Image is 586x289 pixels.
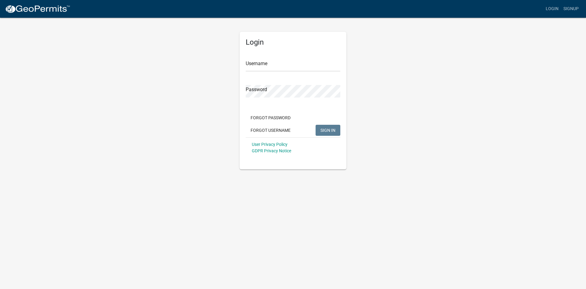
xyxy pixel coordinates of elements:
a: Login [543,3,561,15]
a: User Privacy Policy [252,142,288,147]
button: Forgot Username [246,125,295,136]
h5: Login [246,38,340,47]
button: SIGN IN [316,125,340,136]
span: SIGN IN [320,128,335,132]
a: Signup [561,3,581,15]
button: Forgot Password [246,112,295,123]
a: GDPR Privacy Notice [252,148,291,153]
